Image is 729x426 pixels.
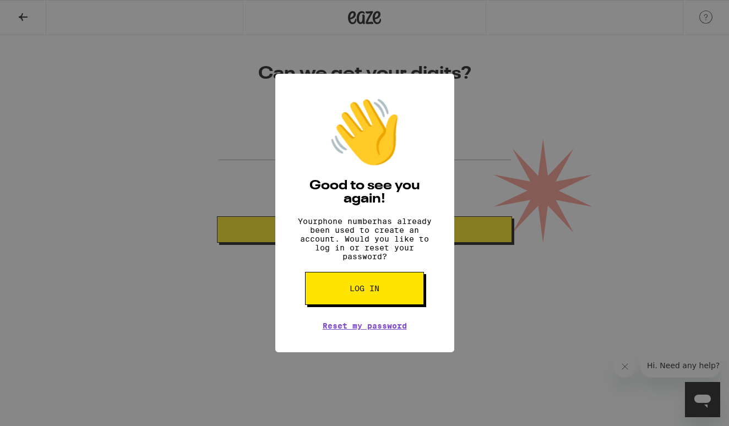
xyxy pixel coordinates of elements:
p: Your phone number has already been used to create an account. Would you like to log in or reset y... [292,217,438,261]
button: Log in [305,272,424,305]
div: 👋 [326,96,403,168]
h2: Good to see you again! [292,179,438,206]
a: Reset my password [323,321,407,330]
span: Hi. Need any help? [7,8,79,17]
span: Log in [350,285,379,292]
